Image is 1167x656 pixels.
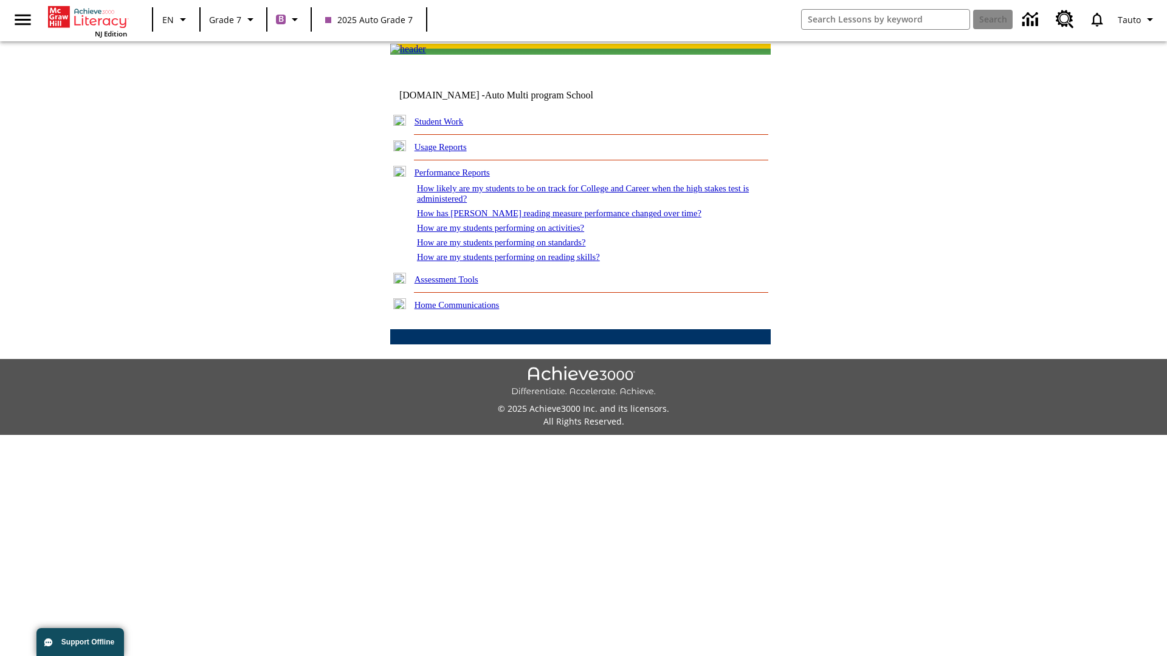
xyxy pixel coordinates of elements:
[393,298,406,309] img: plus.gif
[417,223,584,233] a: How are my students performing on activities?
[162,13,174,26] span: EN
[415,168,490,177] a: Performance Reports
[399,90,623,101] td: [DOMAIN_NAME] -
[485,90,593,100] nobr: Auto Multi program School
[157,9,196,30] button: Language: EN, Select a language
[36,628,124,656] button: Support Offline
[393,273,406,284] img: plus.gif
[271,9,307,30] button: Boost Class color is purple. Change class color
[393,115,406,126] img: plus.gif
[415,142,467,152] a: Usage Reports
[5,2,41,38] button: Open side menu
[278,12,284,27] span: B
[417,208,701,218] a: How has [PERSON_NAME] reading measure performance changed over time?
[390,44,426,55] img: header
[1113,9,1162,30] button: Profile/Settings
[95,29,127,38] span: NJ Edition
[1118,13,1141,26] span: Tauto
[48,4,127,38] div: Home
[417,183,749,203] a: How likely are my students to be on track for College and Career when the high stakes test is adm...
[325,13,413,26] span: 2025 Auto Grade 7
[415,300,500,310] a: Home Communications
[393,140,406,151] img: plus.gif
[511,366,656,397] img: Achieve3000 Differentiate Accelerate Achieve
[61,638,114,646] span: Support Offline
[1081,4,1113,35] a: Notifications
[802,10,969,29] input: search field
[415,117,463,126] a: Student Work
[204,9,263,30] button: Grade: Grade 7, Select a grade
[393,166,406,177] img: minus.gif
[1048,3,1081,36] a: Resource Center, Will open in new tab
[417,252,600,262] a: How are my students performing on reading skills?
[209,13,241,26] span: Grade 7
[1015,3,1048,36] a: Data Center
[415,275,478,284] a: Assessment Tools
[417,237,586,247] a: How are my students performing on standards?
